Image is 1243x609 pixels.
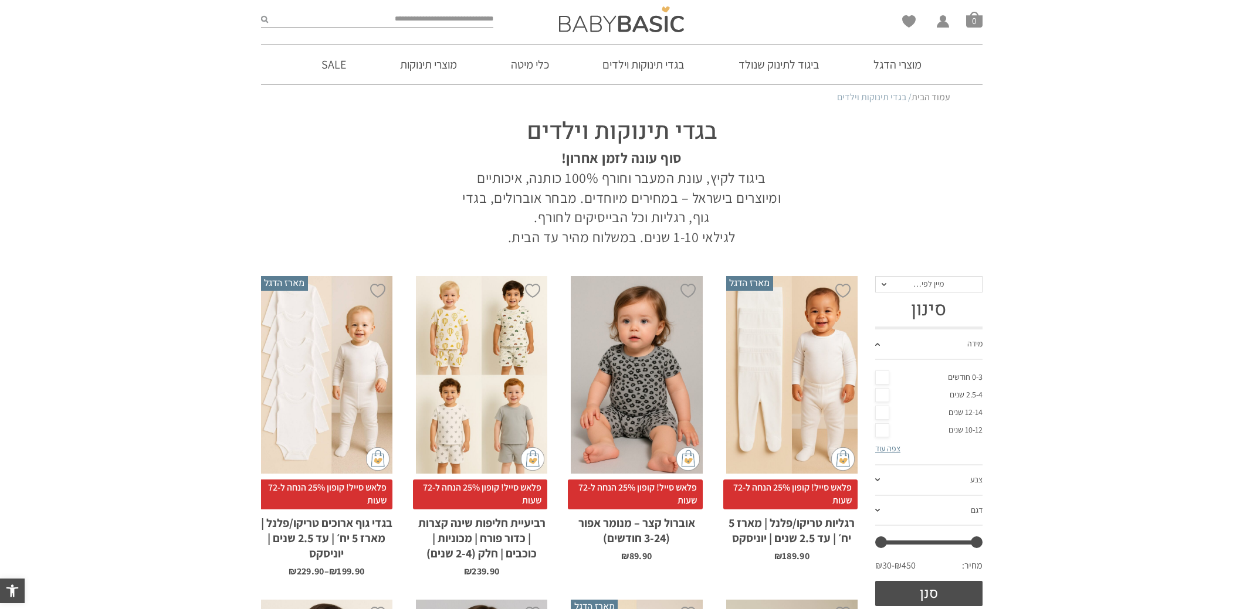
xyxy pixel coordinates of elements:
[726,276,773,290] span: מארז הדגל
[774,550,782,562] span: ₪
[676,447,700,471] img: cat-mini-atc.png
[902,15,916,32] span: Wishlist
[875,443,900,454] a: צפה עוד
[621,550,629,562] span: ₪
[875,581,983,606] button: סנן
[464,565,499,577] bdi: 239.90
[455,148,789,247] p: ביגוד לקיץ, עונת המעבר וחורף 100% כותנה, איכותיים ומיוצרים בישראל – במחירים מיוחדים. מבחר אוברולי...
[895,559,916,572] span: ₪450
[875,556,983,581] div: מחיר: —
[293,91,950,104] nav: Breadcrumb
[856,45,939,84] a: מוצרי הדגל
[416,276,547,576] a: רביעיית חליפות שינה קצרות | כדור פורח | מכוניות | כוכבים | חלק (2-4 שנים) פלאש סייל! קופון 25% הנ...
[831,447,855,471] img: cat-mini-atc.png
[329,565,337,577] span: ₪
[366,447,390,471] img: cat-mini-atc.png
[261,276,392,576] a: מארז הדגל בגדי גוף ארוכים טריקו/פלנל | מארז 5 יח׳ | עד 2.5 שנים | יוניסקס פלאש סייל! קופון 25% הנ...
[304,45,364,84] a: SALE
[413,479,547,509] span: פלאש סייל! קופון 25% הנחה ל-72 שעות
[258,479,392,509] span: פלאש סייל! קופון 25% הנחה ל-72 שעות
[571,276,702,560] a: אוברול קצר - מנומר אפור (3-24 חודשים) פלאש סייל! קופון 25% הנחה ל-72 שעותאוברול קצר – מנומר אפור ...
[875,386,983,404] a: 2.5-4 שנים
[571,509,702,546] h2: אוברול קצר – מנומר אפור (3-24 חודשים)
[902,15,916,28] a: Wishlist
[721,45,837,84] a: ביגוד לתינוק שנולד
[261,561,392,576] span: –
[382,45,475,84] a: מוצרי תינוקות
[726,276,858,560] a: מארז הדגל רגליות טריקו/פלנל | מארז 5 יח׳ | עד 2.5 שנים | יוניסקס פלאש סייל! קופון 25% הנחה ל-72 ש...
[875,329,983,360] a: מידה
[261,509,392,561] h2: בגדי גוף ארוכים טריקו/פלנל | מארז 5 יח׳ | עד 2.5 שנים | יוניסקס
[875,421,983,439] a: 10-12 שנים
[774,550,810,562] bdi: 189.90
[493,45,567,84] a: כלי מיטה
[966,11,983,28] a: סל קניות0
[261,276,308,290] span: מארז הדגל
[464,565,472,577] span: ₪
[875,465,983,496] a: צבע
[559,6,684,32] img: Baby Basic בגדי תינוקות וילדים אונליין
[966,11,983,28] span: סל קניות
[875,559,895,572] span: ₪30
[875,404,983,421] a: 12-14 שנים
[912,91,950,103] a: עמוד הבית
[455,115,789,148] h1: בגדי תינוקות וילדים
[875,369,983,386] a: 0-3 חודשים
[913,278,944,289] span: מיין לפי…
[329,565,364,577] bdi: 199.90
[726,509,858,546] h2: רגליות טריקו/פלנל | מארז 5 יח׳ | עד 2.5 שנים | יוניסקס
[561,148,682,167] strong: סוף עונה לזמן אחרון!
[289,565,296,577] span: ₪
[723,479,858,509] span: פלאש סייל! קופון 25% הנחה ל-72 שעות
[875,496,983,526] a: דגם
[289,565,324,577] bdi: 229.90
[585,45,702,84] a: בגדי תינוקות וילדים
[416,509,547,561] h2: רביעיית חליפות שינה קצרות | כדור פורח | מכוניות | כוכבים | חלק (2-4 שנים)
[521,447,544,471] img: cat-mini-atc.png
[568,479,702,509] span: פלאש סייל! קופון 25% הנחה ל-72 שעות
[875,298,983,321] h3: סינון
[621,550,652,562] bdi: 89.90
